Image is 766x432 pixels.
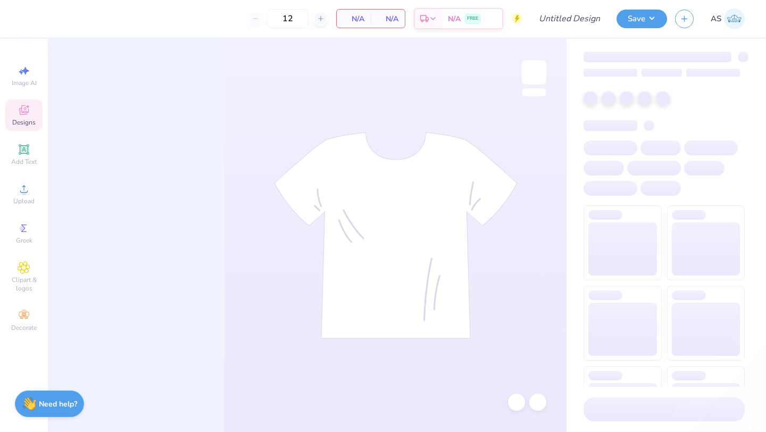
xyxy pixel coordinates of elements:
img: tee-skeleton.svg [274,132,518,339]
span: Decorate [11,323,37,332]
a: AS [711,9,745,29]
span: Add Text [11,157,37,166]
span: N/A [448,13,461,24]
span: N/A [343,13,364,24]
button: Save [617,10,667,28]
span: Designs [12,118,36,127]
span: Greek [16,236,32,245]
span: Upload [13,197,35,205]
span: Image AI [12,79,37,87]
span: N/A [377,13,398,24]
strong: Need help? [39,399,77,409]
span: AS [711,13,721,25]
input: – – [267,9,309,28]
span: FREE [467,15,478,22]
input: Untitled Design [530,8,609,29]
span: Clipart & logos [5,276,43,293]
img: Abigail Searfoss [724,9,745,29]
